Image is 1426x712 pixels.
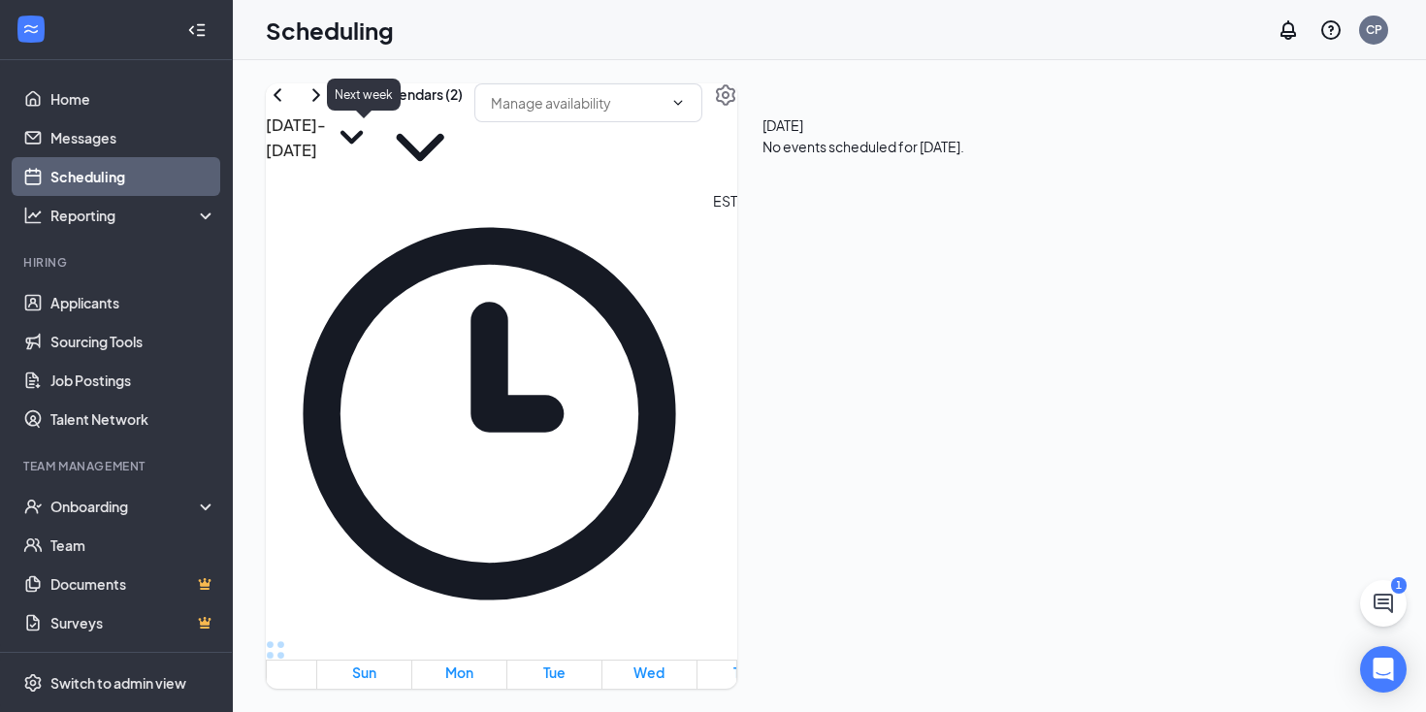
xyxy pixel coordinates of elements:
div: Wed [632,663,665,682]
div: Switch to admin view [50,673,186,693]
a: Job Postings [50,361,216,400]
div: Onboarding [50,497,200,516]
a: Applicants [50,283,216,322]
div: CP [1366,21,1382,38]
h1: Scheduling [266,14,394,47]
svg: ChevronLeft [266,83,289,107]
svg: ChatActive [1372,592,1395,615]
div: Hiring [23,254,212,271]
svg: ChevronRight [305,83,328,107]
a: Messages [50,118,216,157]
div: Mon [442,663,475,682]
a: Scheduling [50,157,216,196]
svg: QuestionInfo [1319,18,1343,42]
div: Tue [537,663,570,682]
a: Settings [714,83,737,190]
div: Sun [347,663,380,682]
div: Next week [327,79,401,111]
svg: Analysis [23,206,43,225]
svg: ChevronDown [377,105,463,190]
svg: ChevronDown [670,95,686,111]
input: Manage availability [491,92,663,113]
a: Home [50,80,216,118]
a: Sourcing Tools [50,322,216,361]
svg: Clock [266,190,713,637]
div: Thu [728,663,761,682]
span: [DATE] [762,114,964,136]
h3: [DATE] - [DATE] [266,113,326,162]
button: Calendars (2)ChevronDown [377,83,463,190]
a: SurveysCrown [50,603,216,642]
div: 1 [1391,577,1407,594]
div: Open Intercom Messenger [1360,646,1407,693]
a: Team [50,526,216,565]
div: Reporting [50,206,217,225]
svg: Settings [714,83,737,107]
svg: Notifications [1277,18,1300,42]
span: EST [713,190,737,637]
svg: UserCheck [23,497,43,516]
svg: Collapse [187,20,207,40]
div: Team Management [23,458,212,474]
a: DocumentsCrown [50,565,216,603]
svg: Settings [23,673,43,693]
a: Talent Network [50,400,216,438]
button: ChatActive [1360,580,1407,627]
svg: WorkstreamLogo [21,19,41,39]
svg: SmallChevronDown [326,112,377,163]
span: No events scheduled for [DATE]. [762,136,964,157]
